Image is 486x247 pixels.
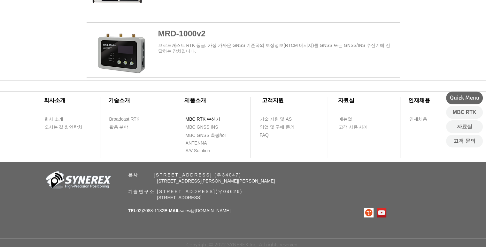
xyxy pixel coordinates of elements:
div: Quick Menu [446,92,483,104]
span: 오시는 길 & 연락처 [44,124,82,131]
a: 회사 소개 [44,115,81,123]
span: 고객 사용 사례 [339,124,368,131]
span: Quick Menu [450,94,479,102]
span: [STREET_ADDRESS] [157,195,201,200]
span: 매뉴얼 [339,116,352,123]
span: MBC RTK 수신기 [186,116,220,123]
span: MBC GNSS 측량/IoT [186,132,228,139]
a: MBC GNSS 측량/IoT [185,131,241,139]
span: ​고객지원 [262,97,284,103]
span: 인재채용 [409,116,427,123]
a: 매뉴얼 [338,115,375,123]
ul: SNS 모음 [364,208,386,217]
span: TEL [128,208,136,213]
a: 오시는 길 & 연락처 [44,123,87,131]
span: 기술 지원 및 AS [260,116,292,123]
span: ​제품소개 [184,97,206,103]
a: 영업 및 구매 문의 [259,123,296,131]
span: 영업 및 구매 문의 [260,124,295,131]
a: ANTENNA [185,139,222,147]
span: MBC GNSS INS [186,124,218,131]
span: ​기술소개 [108,97,130,103]
span: Copyright © 2022 SYNEREX Inc. All rights reserved [186,242,297,247]
span: 본사 [128,172,139,177]
span: ​자료실 [338,97,354,103]
span: 고객 문의 [453,138,475,145]
span: Broadcast RTK [109,116,140,123]
img: 회사_로고-removebg-preview.png [42,170,113,191]
a: MBC RTK [446,106,483,119]
a: 활용 분야 [109,123,146,131]
a: MBC GNSS INS [185,123,225,131]
a: @[DOMAIN_NAME] [190,208,230,213]
span: 활용 분야 [109,124,128,131]
a: FAQ [259,131,296,139]
span: 기술연구소 [STREET_ADDRESS](우04626) [128,189,243,194]
span: ANTENNA [186,140,207,146]
img: 유튜브 사회 아이콘 [377,208,386,217]
a: A/V Solution [185,147,222,155]
iframe: Wix Chat [413,220,486,247]
span: ​회사소개 [44,97,66,103]
span: FAQ [260,132,269,138]
a: MBC RTK 수신기 [185,115,233,123]
a: 고객 사용 사례 [338,123,375,131]
span: MBC RTK [453,109,476,116]
img: 티스토리로고 [364,208,374,217]
a: Broadcast RTK [109,115,146,123]
a: 기술 지원 및 AS [259,115,307,123]
span: E-MAIL [164,208,180,213]
a: 고객 문의 [446,135,483,147]
span: ​인재채용 [408,97,430,103]
span: 자료실 [457,123,472,130]
span: [STREET_ADDRESS][PERSON_NAME][PERSON_NAME] [157,178,275,183]
span: A/V Solution [186,148,210,154]
span: 회사 소개 [44,116,64,123]
a: 인재채용 [409,115,439,123]
span: ​ [STREET_ADDRESS] (우34047) [128,172,242,177]
span: 02)2088-1182 sales [128,208,231,213]
a: 자료실 [446,120,483,133]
